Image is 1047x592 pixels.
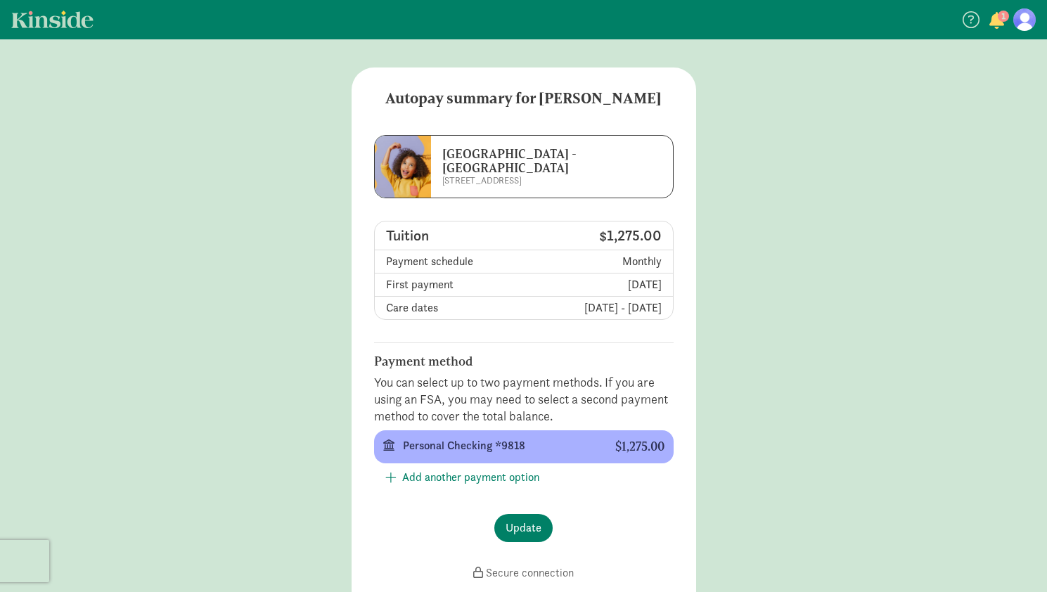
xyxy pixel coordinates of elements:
button: Update [494,514,553,542]
span: 1 [998,11,1009,22]
button: Add another payment option [374,463,551,491]
a: Kinside [11,11,94,28]
span: Add another payment option [402,469,539,486]
button: Personal Checking *9818 $1,275.00 [374,430,674,463]
span: Update [506,520,541,536]
h5: Autopay summary for [PERSON_NAME] [352,67,696,129]
span: Secure connection [486,565,574,580]
td: $1,275.00 [523,221,673,250]
p: [STREET_ADDRESS] [442,175,634,186]
button: 1 [987,13,1006,31]
td: monthly [523,250,673,274]
td: Care dates [375,297,523,319]
td: Tuition [375,221,523,250]
td: [DATE] [523,274,673,297]
td: Payment schedule [375,250,523,274]
h6: [GEOGRAPHIC_DATA] - [GEOGRAPHIC_DATA] [442,147,634,175]
p: You can select up to two payment methods. If you are using an FSA, you may need to select a secon... [374,374,674,425]
div: $1,275.00 [615,439,664,454]
h6: Payment method [374,354,674,368]
td: [DATE] - [DATE] [523,297,673,319]
div: Personal Checking *9818 [403,437,593,454]
td: First payment [375,274,523,297]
